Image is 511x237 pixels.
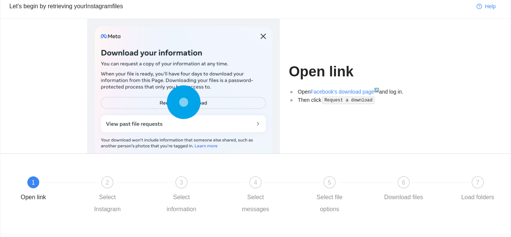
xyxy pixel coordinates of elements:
li: Then click [296,96,424,104]
div: 7Load folders [456,176,499,203]
div: Select information [160,191,203,215]
div: Load folders [461,191,494,203]
code: Request a download [322,97,374,104]
button: question-circleHelp [471,0,502,12]
div: Select messages [234,191,277,215]
span: 2 [106,179,109,186]
span: 4 [254,179,257,186]
div: Select file options [308,191,351,215]
a: Facebook's download page↗ [310,89,379,95]
sup: ↗ [374,88,379,92]
span: 3 [180,179,183,186]
div: Select Instagram [86,191,129,215]
li: Open and log in. [296,88,424,96]
div: 1Open link [12,176,86,203]
div: 2Select Instagram [86,176,160,215]
span: question-circle [477,4,482,10]
div: 6Download files [382,176,456,203]
div: 5Select file options [308,176,382,215]
span: 7 [476,179,480,186]
div: 3Select information [160,176,234,215]
span: Help [485,2,496,10]
h1: Open link [289,63,424,80]
span: 1 [32,179,35,186]
div: Let's begin by retrieving your Instagram files [9,1,471,11]
div: 4Select messages [234,176,308,215]
span: 5 [328,179,331,186]
div: Download files [384,191,423,203]
span: 6 [402,179,406,186]
div: Open link [21,191,46,203]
